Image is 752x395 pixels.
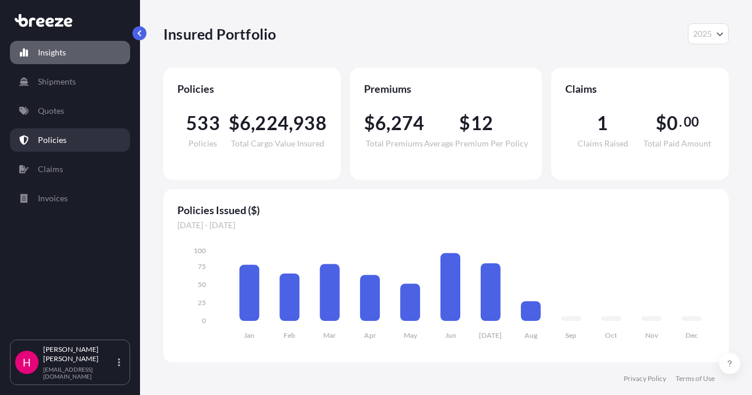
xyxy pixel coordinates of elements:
span: 224 [255,114,289,132]
span: Policies [188,139,217,148]
a: Shipments [10,70,130,93]
span: Policies Issued ($) [177,203,715,217]
span: Policies [177,82,327,96]
p: Invoices [38,193,68,204]
tspan: Oct [605,331,617,340]
span: , [386,114,390,132]
a: Policies [10,128,130,152]
span: Total Premiums [366,139,423,148]
tspan: Mar [323,331,336,340]
tspan: Dec [685,331,698,340]
p: Insights [38,47,66,58]
tspan: 0 [202,316,206,325]
span: 938 [293,114,327,132]
span: 6 [375,114,386,132]
span: Average Premium Per Policy [424,139,528,148]
span: 0 [667,114,678,132]
span: , [289,114,293,132]
button: Year Selector [688,23,729,44]
span: , [251,114,255,132]
a: Privacy Policy [624,374,666,383]
tspan: Nov [645,331,659,340]
span: $ [459,114,470,132]
tspan: May [404,331,418,340]
span: . [679,117,682,127]
p: [EMAIL_ADDRESS][DOMAIN_NAME] [43,366,116,380]
span: Claims Raised [578,139,628,148]
span: 1 [597,114,608,132]
tspan: 100 [194,246,206,255]
p: Policies [38,134,67,146]
span: Total Cargo Value Insured [231,139,324,148]
span: 6 [240,114,251,132]
p: Claims [38,163,63,175]
span: H [23,356,31,368]
tspan: [DATE] [479,331,502,340]
span: $ [229,114,240,132]
a: Claims [10,158,130,181]
tspan: Jun [445,331,456,340]
span: 274 [391,114,425,132]
tspan: Sep [565,331,576,340]
tspan: Aug [524,331,538,340]
p: Shipments [38,76,76,88]
a: Quotes [10,99,130,123]
span: 533 [186,114,220,132]
p: [PERSON_NAME] [PERSON_NAME] [43,345,116,363]
tspan: Jan [244,331,254,340]
a: Insights [10,41,130,64]
tspan: Apr [364,331,376,340]
span: [DATE] - [DATE] [177,219,715,231]
span: 2025 [693,28,712,40]
tspan: 25 [198,298,206,307]
span: Premiums [364,82,528,96]
tspan: 75 [198,262,206,271]
tspan: 50 [198,280,206,289]
p: Insured Portfolio [163,25,276,43]
a: Invoices [10,187,130,210]
a: Terms of Use [676,374,715,383]
span: Total Paid Amount [643,139,711,148]
span: 00 [684,117,699,127]
span: 12 [471,114,493,132]
p: Quotes [38,105,64,117]
tspan: Feb [284,331,295,340]
span: $ [656,114,667,132]
span: $ [364,114,375,132]
span: Claims [565,82,715,96]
